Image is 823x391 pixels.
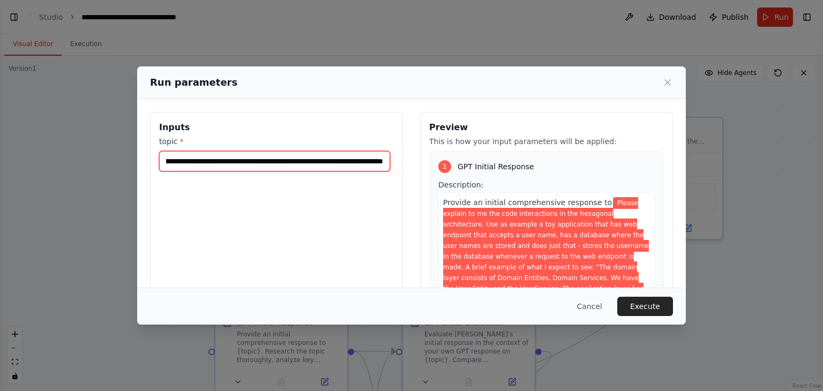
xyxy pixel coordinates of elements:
[429,136,664,147] p: This is how your input parameters will be applied:
[617,297,673,316] button: Execute
[443,197,649,316] span: Variable: topic
[438,160,451,173] div: 1
[458,161,534,172] span: GPT Initial Response
[429,121,664,134] h3: Preview
[159,121,394,134] h3: Inputs
[568,297,611,316] button: Cancel
[150,75,237,90] h2: Run parameters
[159,136,394,147] label: topic
[438,181,483,189] span: Description:
[443,198,612,207] span: Provide an initial comprehensive response to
